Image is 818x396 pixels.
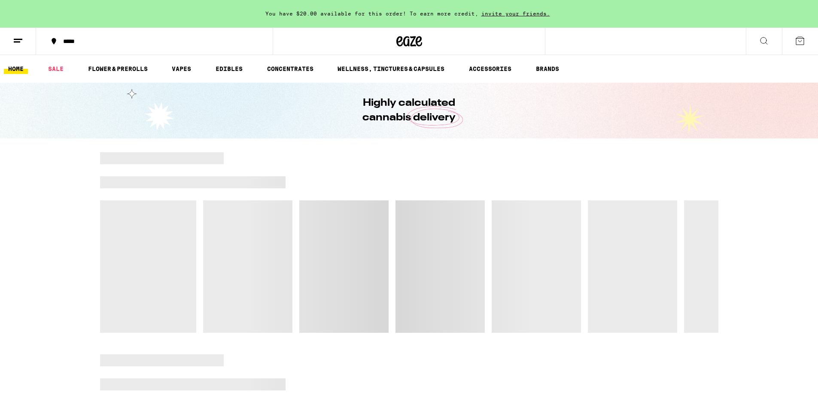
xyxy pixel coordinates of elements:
a: BRANDS [532,64,563,74]
a: HOME [4,64,28,74]
a: EDIBLES [211,64,247,74]
span: You have $20.00 available for this order! To earn more credit, [265,11,478,16]
a: FLOWER & PREROLLS [84,64,152,74]
a: CONCENTRATES [263,64,318,74]
h1: Highly calculated cannabis delivery [338,96,480,125]
a: SALE [44,64,68,74]
a: WELLNESS, TINCTURES & CAPSULES [333,64,449,74]
a: ACCESSORIES [465,64,516,74]
span: invite your friends. [478,11,553,16]
a: VAPES [167,64,195,74]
